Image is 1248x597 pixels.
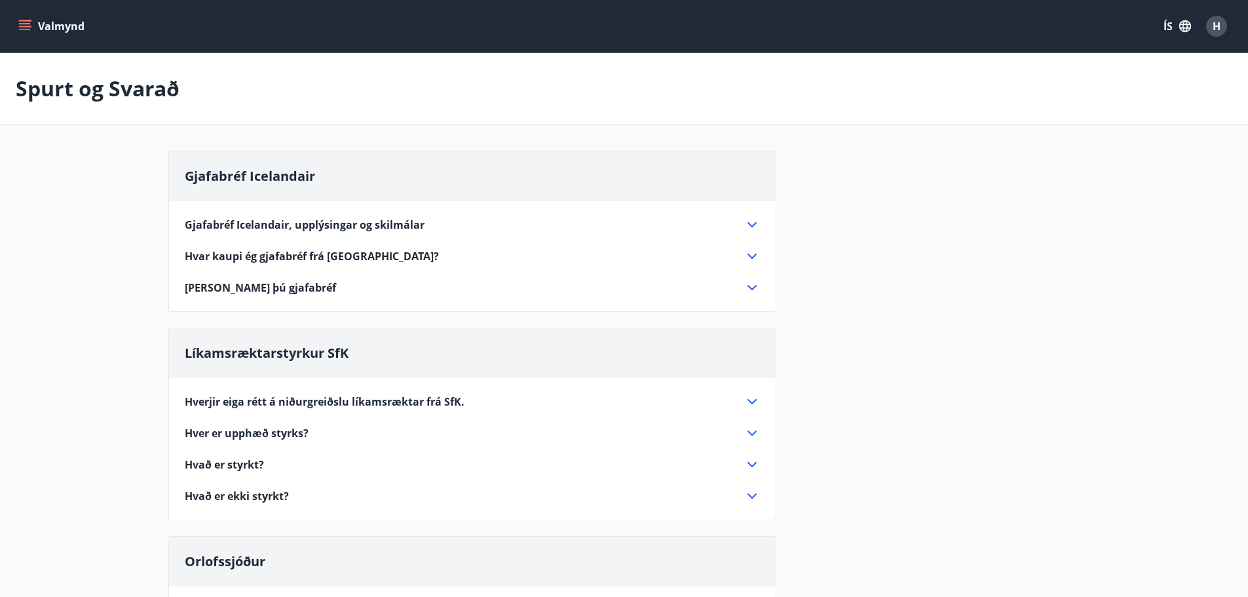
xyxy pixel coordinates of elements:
div: Hvar kaupi ég gjafabréf frá [GEOGRAPHIC_DATA]? [185,248,760,264]
div: [PERSON_NAME] þú gjafabréf [185,280,760,296]
span: Líkamsræktarstyrkur SfK [185,344,349,362]
p: Spurt og Svarað [16,74,180,103]
div: Gjafabréf Icelandair, upplýsingar og skilmálar [185,217,760,233]
span: [PERSON_NAME] þú gjafabréf [185,280,336,295]
button: H [1201,10,1232,42]
span: Hvar kaupi ég gjafabréf frá [GEOGRAPHIC_DATA]? [185,249,439,263]
span: Orlofssjóður [185,552,265,570]
div: Hvað er ekki styrkt? [185,488,760,504]
button: ÍS [1156,14,1198,38]
div: Hvað er styrkt? [185,457,760,472]
span: Gjafabréf Icelandair [185,167,315,185]
div: Hverjir eiga rétt á niðurgreiðslu líkamsræktar frá SfK. [185,394,760,410]
div: Hver er upphæð styrks? [185,425,760,441]
span: Gjafabréf Icelandair, upplýsingar og skilmálar [185,218,425,232]
span: Hvað er ekki styrkt? [185,489,289,503]
button: menu [16,14,90,38]
span: Hverjir eiga rétt á niðurgreiðslu líkamsræktar frá SfK. [185,395,464,409]
span: Hver er upphæð styrks? [185,426,309,440]
span: Hvað er styrkt? [185,457,264,472]
span: H [1213,19,1220,33]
